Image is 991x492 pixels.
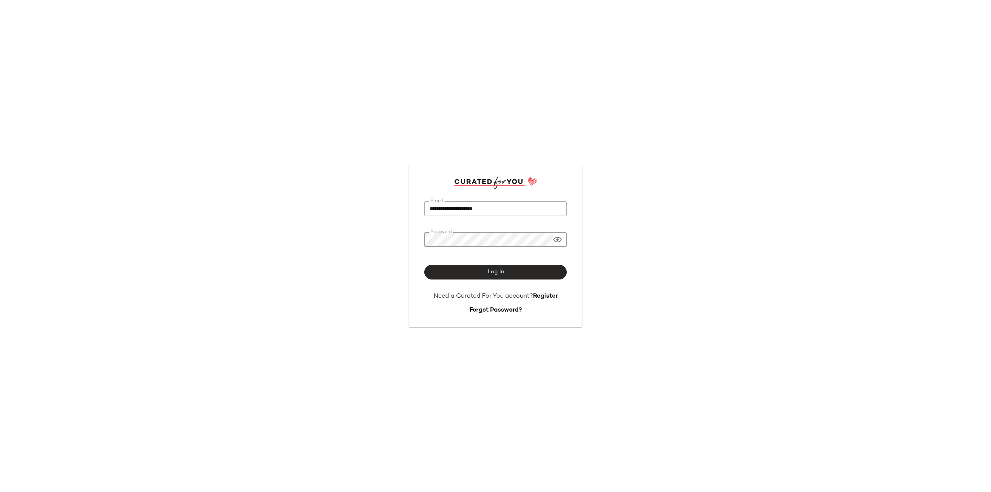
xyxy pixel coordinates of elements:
[434,293,533,300] span: Need a Curated For You account?
[424,265,567,279] button: Log In
[454,177,537,189] img: cfy_login_logo.DGdB1djN.svg
[533,293,558,300] a: Register
[470,307,522,314] a: Forgot Password?
[487,269,504,275] span: Log In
